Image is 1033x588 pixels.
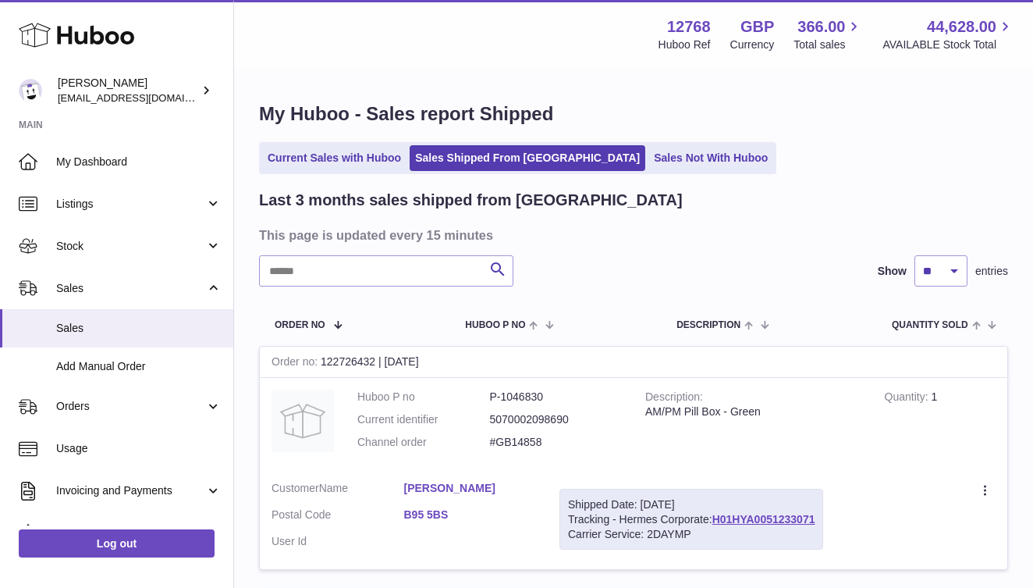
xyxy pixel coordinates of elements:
[568,527,815,542] div: Carrier Service: 2DAYMP
[885,390,932,407] strong: Quantity
[490,412,623,427] dd: 5070002098690
[568,497,815,512] div: Shipped Date: [DATE]
[404,508,537,522] a: B95 5BS
[797,16,845,37] span: 366.00
[559,489,823,551] div: Tracking - Hermes Corporate:
[259,190,683,211] h2: Last 3 months sales shipped from [GEOGRAPHIC_DATA]
[882,16,1014,52] a: 44,628.00 AVAILABLE Stock Total
[272,481,404,500] dt: Name
[272,355,321,372] strong: Order no
[410,145,645,171] a: Sales Shipped From [GEOGRAPHIC_DATA]
[58,91,229,104] span: [EMAIL_ADDRESS][DOMAIN_NAME]
[272,390,334,452] img: no-photo.jpg
[56,155,222,169] span: My Dashboard
[58,76,198,105] div: [PERSON_NAME]
[259,102,1008,127] h1: My Huboo - Sales report Shipped
[740,16,774,37] strong: GBP
[56,359,222,374] span: Add Manual Order
[19,529,215,558] a: Log out
[645,390,703,407] strong: Description
[56,441,222,456] span: Usage
[712,513,815,526] a: H01HYA0051233071
[56,281,205,296] span: Sales
[56,321,222,336] span: Sales
[878,264,907,279] label: Show
[975,264,1008,279] span: entries
[645,404,861,419] div: AM/PM Pill Box - Green
[272,482,319,494] span: Customer
[490,390,623,404] dd: P-1046830
[56,239,205,254] span: Stock
[272,534,404,549] dt: User Id
[648,145,773,171] a: Sales Not With Huboo
[357,412,490,427] dt: Current identifier
[927,16,996,37] span: 44,628.00
[259,226,1004,244] h3: This page is updated every 15 minutes
[260,347,1007,378] div: 122726432 | [DATE]
[404,481,537,496] a: [PERSON_NAME]
[490,435,623,450] dd: #GB14858
[56,483,205,498] span: Invoicing and Payments
[658,37,711,52] div: Huboo Ref
[873,378,1007,469] td: 1
[262,145,406,171] a: Current Sales with Huboo
[19,79,42,102] img: info@mannox.co.uk
[465,320,525,330] span: Huboo P no
[667,16,711,37] strong: 12768
[357,435,490,450] dt: Channel order
[275,320,325,330] span: Order No
[793,16,863,52] a: 366.00 Total sales
[56,197,205,212] span: Listings
[357,390,490,404] dt: Huboo P no
[730,37,775,52] div: Currency
[272,508,404,526] dt: Postal Code
[882,37,1014,52] span: AVAILABLE Stock Total
[56,399,205,414] span: Orders
[676,320,740,330] span: Description
[892,320,968,330] span: Quantity Sold
[793,37,863,52] span: Total sales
